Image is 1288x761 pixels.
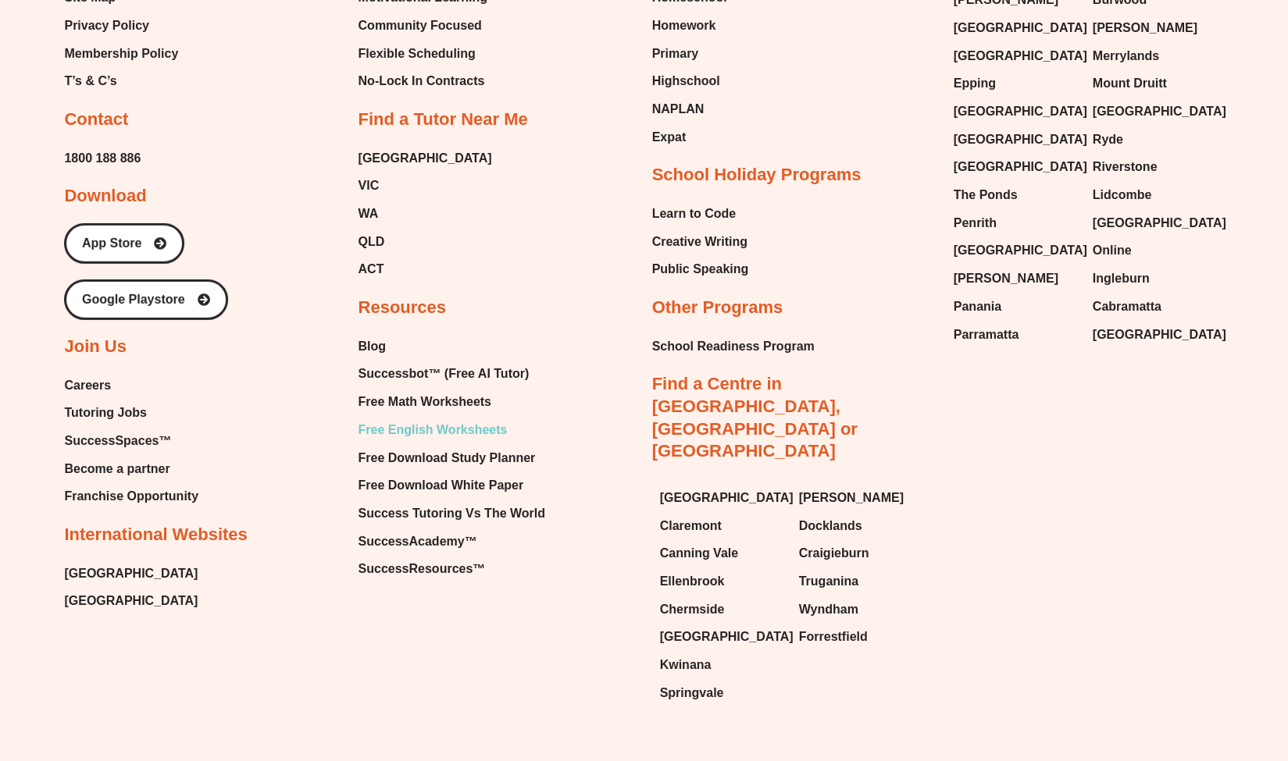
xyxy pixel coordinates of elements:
span: Community Focused [358,14,481,37]
a: SuccessAcademy™ [358,530,544,553]
span: Springvale [660,681,724,705]
a: Ryde [1093,128,1216,151]
span: Claremont [660,514,722,538]
span: School Readiness Program [652,335,815,358]
a: [GEOGRAPHIC_DATA] [1093,100,1216,123]
a: [GEOGRAPHIC_DATA] [64,589,198,613]
span: Chermside [660,598,725,621]
span: Canning Vale [660,542,738,565]
span: [GEOGRAPHIC_DATA] [1093,323,1226,347]
a: Free Math Worksheets [358,390,544,414]
h2: Resources [358,297,446,319]
span: Careers [64,374,111,397]
span: Parramatta [954,323,1019,347]
a: Ingleburn [1093,267,1216,290]
span: Primary [652,42,699,66]
a: Mount Druitt [1093,72,1216,95]
span: Google Playstore [82,293,185,306]
span: Free Download White Paper [358,474,523,497]
a: The Ponds [954,183,1077,207]
span: Public Speaking [652,258,749,281]
a: Highschool [652,69,727,93]
a: Panania [954,295,1077,318]
h2: Join Us [64,336,126,358]
span: [GEOGRAPHIC_DATA] [954,239,1087,262]
span: Creative Writing [652,230,747,254]
span: ACT [358,258,384,281]
a: Homework [652,14,727,37]
span: Tutoring Jobs [64,401,146,425]
span: Learn to Code [652,202,737,226]
a: ACT [358,258,491,281]
span: Craigieburn [799,542,869,565]
span: Cabramatta [1093,295,1161,318]
span: Successbot™ (Free AI Tutor) [358,362,529,386]
span: Merrylands [1093,44,1159,68]
a: Free Download White Paper [358,474,544,497]
a: Ellenbrook [660,570,783,593]
span: SuccessResources™ [358,557,485,581]
a: Cabramatta [1093,295,1216,318]
a: Kwinana [660,653,783,677]
a: Docklands [799,514,922,538]
a: [PERSON_NAME] [954,267,1077,290]
a: Find a Centre in [GEOGRAPHIC_DATA], [GEOGRAPHIC_DATA] or [GEOGRAPHIC_DATA] [652,374,858,461]
a: No-Lock In Contracts [358,69,491,93]
a: App Store [64,223,184,264]
a: [GEOGRAPHIC_DATA] [954,44,1077,68]
a: VIC [358,174,491,197]
a: Claremont [660,514,783,538]
h2: Find a Tutor Near Me [358,108,527,131]
span: Privacy Policy [64,14,149,37]
a: Franchise Opportunity [64,485,198,508]
span: Kwinana [660,653,712,677]
span: [GEOGRAPHIC_DATA] [660,486,794,510]
span: Free Download Study Planner [358,446,535,470]
span: Online [1093,239,1132,262]
a: Membership Policy [64,42,178,66]
a: SuccessSpaces™ [64,429,198,453]
span: [PERSON_NAME] [954,267,1058,290]
span: WA [358,202,378,226]
a: Google Playstore [64,279,228,320]
span: Penrith [954,212,997,235]
span: Ryde [1093,128,1123,151]
a: SuccessResources™ [358,557,544,581]
span: [GEOGRAPHIC_DATA] [954,100,1087,123]
a: Epping [954,72,1077,95]
a: 1800 188 886 [64,147,141,170]
a: WA [358,202,491,226]
a: Riverstone [1093,155,1216,179]
span: Success Tutoring Vs The World [358,502,544,525]
span: Blog [358,335,386,358]
a: Online [1093,239,1216,262]
span: T’s & C’s [64,69,116,93]
span: Expat [652,126,687,149]
span: Forrestfield [799,625,868,649]
h2: International Websites [64,524,247,546]
h2: School Holiday Programs [652,164,862,187]
span: SuccessAcademy™ [358,530,476,553]
a: [GEOGRAPHIC_DATA] [64,562,198,585]
span: Ellenbrook [660,570,725,593]
a: Lidcombe [1093,183,1216,207]
a: Learn to Code [652,202,749,226]
a: Successbot™ (Free AI Tutor) [358,362,544,386]
span: Flexible Scheduling [358,42,475,66]
span: Free English Worksheets [358,418,507,442]
a: Chermside [660,598,783,621]
h2: Other Programs [652,297,783,319]
a: Tutoring Jobs [64,401,198,425]
a: [GEOGRAPHIC_DATA] [1093,323,1216,347]
a: [GEOGRAPHIC_DATA] [954,155,1077,179]
a: QLD [358,230,491,254]
a: [PERSON_NAME] [1093,16,1216,40]
span: Homework [652,14,716,37]
a: NAPLAN [652,98,727,121]
span: Riverstone [1093,155,1158,179]
a: Creative Writing [652,230,749,254]
a: Community Focused [358,14,491,37]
